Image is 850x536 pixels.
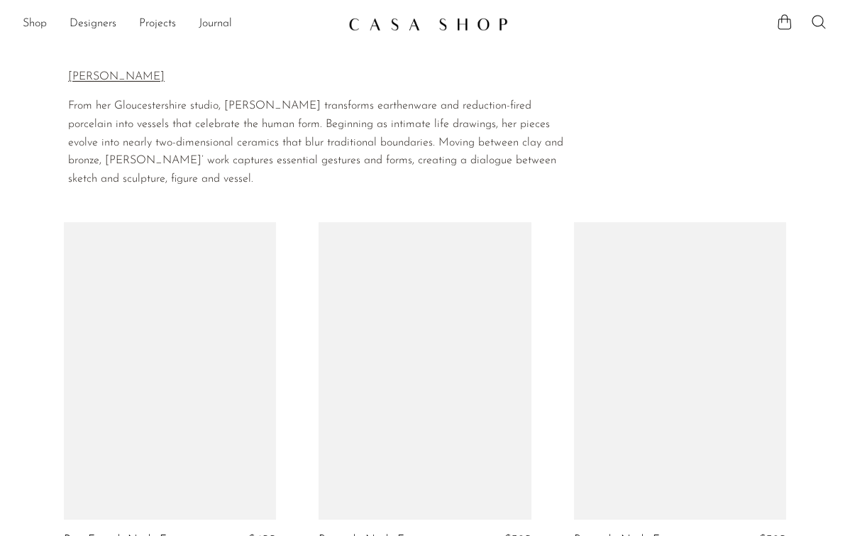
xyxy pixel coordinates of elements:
[23,15,47,33] a: Shop
[70,15,116,33] a: Designers
[139,15,176,33] a: Projects
[68,97,578,188] p: From her Gloucestershire studio, [PERSON_NAME] transforms earthenware and reduction-fired porcela...
[23,12,337,36] ul: NEW HEADER MENU
[199,15,232,33] a: Journal
[23,12,337,36] nav: Desktop navigation
[68,68,578,87] p: [PERSON_NAME]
